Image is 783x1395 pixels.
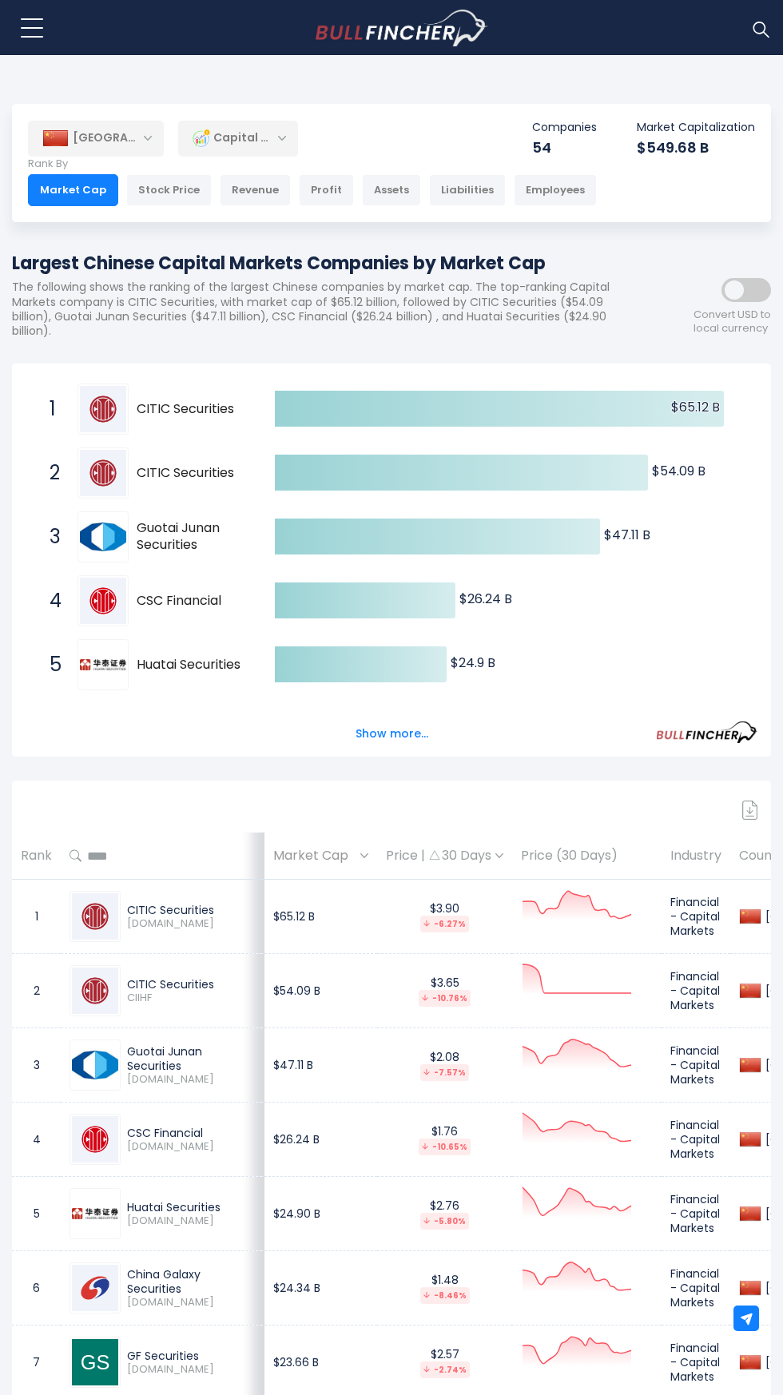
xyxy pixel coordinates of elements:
td: 3 [12,1028,61,1103]
img: CITIC Securities [80,386,126,432]
td: $24.34 B [264,1251,377,1325]
span: [DOMAIN_NAME] [127,1214,256,1228]
div: Assets [362,174,421,206]
div: -10.65% [419,1139,471,1155]
div: Huatai Securities [127,1200,256,1214]
div: Revenue [220,174,291,206]
div: Market Cap [28,174,118,206]
td: $47.11 B [264,1028,377,1103]
div: $1.76 [386,1124,503,1155]
span: [DOMAIN_NAME] [127,917,256,931]
td: Financial - Capital Markets [662,1251,730,1325]
div: -7.57% [420,1064,469,1081]
span: Guotai Junan Securities [137,520,257,554]
img: 6066.HK.png [72,1116,118,1162]
div: $2.08 [386,1050,503,1081]
td: Financial - Capital Markets [662,1028,730,1103]
td: Financial - Capital Markets [662,880,730,954]
div: CITIC Securities [127,903,256,917]
div: CSC Financial [127,1126,256,1140]
th: Price (30 Days) [512,833,662,880]
text: $47.11 B [604,526,650,544]
span: 3 [42,523,58,550]
div: Price | 30 Days [386,848,503,864]
text: $54.09 B [652,462,705,480]
span: [DOMAIN_NAME] [127,1363,256,1377]
th: Rank [12,833,61,880]
td: 4 [12,1103,61,1177]
th: Industry [662,833,730,880]
span: 1 [42,395,58,423]
span: 4 [42,587,58,614]
div: CITIC Securities [127,977,256,992]
div: -8.46% [420,1287,470,1304]
td: Financial - Capital Markets [662,954,730,1028]
div: $3.65 [386,976,503,1007]
span: 2 [42,459,58,487]
img: 6886.HK.png [72,1208,118,1220]
div: Capital Markets [178,120,298,157]
td: 2 [12,954,61,1028]
span: 5 [42,651,58,678]
td: 5 [12,1177,61,1251]
img: CSC Financial [80,578,126,624]
div: Employees [514,174,597,206]
text: $24.9 B [451,654,495,672]
p: Rank By [28,157,597,171]
img: Huatai Securities [80,659,126,671]
div: -5.80% [420,1213,469,1230]
div: China Galaxy Securities [127,1267,256,1296]
div: Guotai Junan Securities [127,1044,256,1073]
div: 54 [532,138,597,157]
p: Companies [532,120,597,134]
button: Show more... [346,721,438,747]
div: $1.48 [386,1273,503,1304]
img: 6030.HK.png [72,893,118,940]
div: $2.76 [386,1198,503,1230]
div: Stock Price [126,174,212,206]
td: $26.24 B [264,1103,377,1177]
div: Liabilities [429,174,506,206]
span: CIIHF [127,992,256,1005]
td: 1 [12,880,61,954]
span: CSC Financial [137,593,257,610]
td: Financial - Capital Markets [662,1177,730,1251]
td: Financial - Capital Markets [662,1103,730,1177]
div: -10.76% [419,990,471,1007]
div: [GEOGRAPHIC_DATA] [28,121,164,156]
div: $2.57 [386,1347,503,1378]
div: $3.90 [386,901,503,932]
img: 6881.HK.png [72,1265,118,1311]
h1: Largest Chinese Capital Markets Companies by Market Cap [12,250,627,276]
span: Huatai Securities [137,657,257,674]
div: -2.74% [420,1361,470,1378]
text: $26.24 B [459,590,512,608]
div: GF Securities [127,1349,256,1363]
p: Market Capitalization [637,120,755,134]
a: Go to homepage [316,10,487,46]
span: CITIC Securities [137,465,257,482]
td: $54.09 B [264,954,377,1028]
img: Guotai Junan Securities [80,523,126,551]
div: $549.68 B [637,138,755,157]
img: CIIHF.png [72,968,118,1014]
td: $65.12 B [264,880,377,954]
div: Profit [299,174,354,206]
text: $65.12 B [671,398,720,416]
div: -6.27% [420,916,469,932]
span: Market Cap [273,844,356,868]
img: CITIC Securities [80,450,126,496]
img: 2611.HK.png [72,1051,118,1079]
span: [DOMAIN_NAME] [127,1296,256,1310]
img: Bullfincher logo [316,10,488,46]
span: CITIC Securities [137,401,257,418]
span: [DOMAIN_NAME] [127,1073,256,1087]
td: $24.90 B [264,1177,377,1251]
span: Convert USD to local currency [694,308,771,336]
p: The following shows the ranking of the largest Chinese companies by market cap. The top-ranking C... [12,280,627,338]
td: 6 [12,1251,61,1325]
span: [DOMAIN_NAME] [127,1140,256,1154]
